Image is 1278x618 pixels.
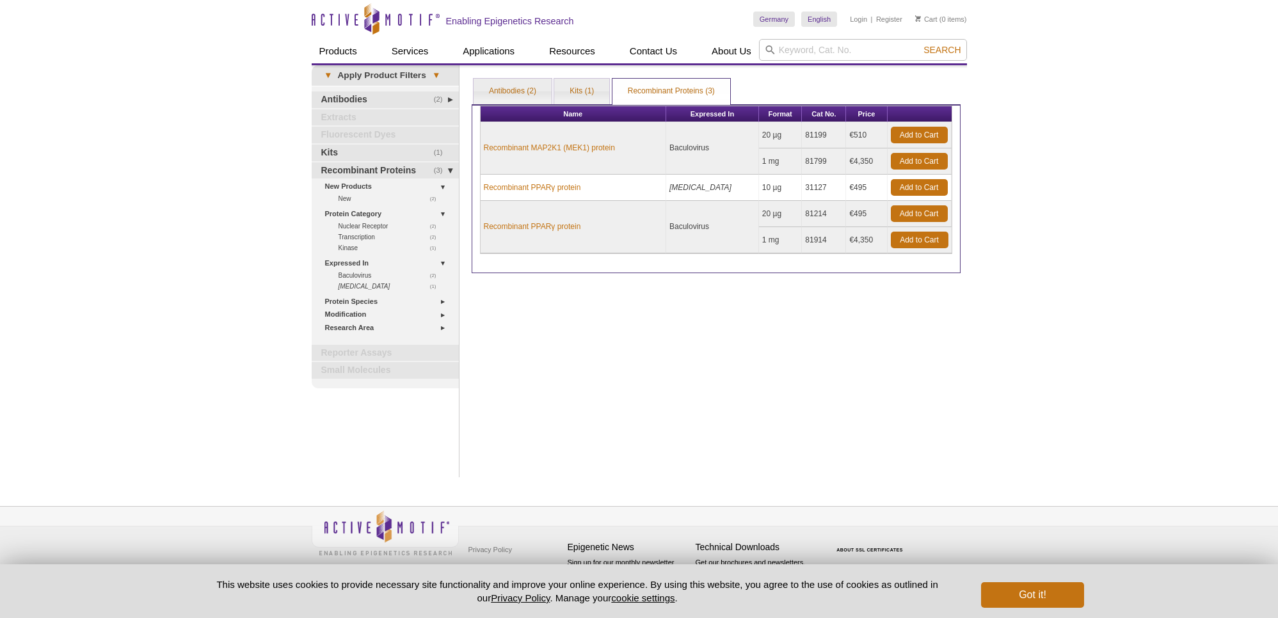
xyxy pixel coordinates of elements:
[753,12,795,27] a: Germany
[846,227,887,253] td: €4,350
[312,127,459,143] a: Fluorescent Dyes
[325,295,451,308] a: Protein Species
[669,183,731,192] i: [MEDICAL_DATA]
[312,145,459,161] a: (1)Kits
[195,578,961,605] p: This website uses cookies to provide necessary site functionality and improve your online experie...
[325,321,451,335] a: Research Area
[759,227,802,253] td: 1 mg
[622,39,685,63] a: Contact Us
[568,542,689,553] h4: Epigenetic News
[850,15,867,24] a: Login
[891,232,948,248] a: Add to Cart
[759,201,802,227] td: 20 µg
[430,221,443,232] span: (2)
[802,227,846,253] td: 81914
[465,559,532,578] a: Terms & Conditions
[612,79,730,104] a: Recombinant Proteins (3)
[430,193,443,204] span: (2)
[434,145,450,161] span: (1)
[465,540,515,559] a: Privacy Policy
[846,148,887,175] td: €4,350
[891,127,948,143] a: Add to Cart
[891,153,948,170] a: Add to Cart
[491,592,550,603] a: Privacy Policy
[325,257,451,270] a: Expressed In
[759,122,802,148] td: 20 µg
[339,270,443,281] a: (2)Baculovirus
[484,142,615,154] a: Recombinant MAP2K1 (MEK1) protein
[339,221,443,232] a: (2)Nuclear Receptor
[876,15,902,24] a: Register
[836,548,903,552] a: ABOUT SSL CERTIFICATES
[312,362,459,379] a: Small Molecules
[923,45,961,55] span: Search
[312,91,459,108] a: (2)Antibodies
[430,270,443,281] span: (2)
[455,39,522,63] a: Applications
[759,39,967,61] input: Keyword, Cat. No.
[339,232,443,242] a: (2)Transcription
[339,283,390,290] i: [MEDICAL_DATA]
[666,106,759,122] th: Expressed In
[846,122,887,148] td: €510
[339,281,443,292] a: (1) [MEDICAL_DATA]
[434,162,450,179] span: (3)
[430,242,443,253] span: (1)
[434,91,450,108] span: (2)
[484,182,581,193] a: Recombinant PPARγ protein
[871,12,873,27] li: |
[446,15,574,27] h2: Enabling Epigenetics Research
[759,175,802,201] td: 10 µg
[891,179,948,196] a: Add to Cart
[430,232,443,242] span: (2)
[801,12,837,27] a: English
[325,308,451,321] a: Modification
[484,221,581,232] a: Recombinant PPARγ protein
[696,557,817,590] p: Get our brochures and newsletters, or request them by mail.
[915,15,921,22] img: Your Cart
[554,79,609,104] a: Kits (1)
[430,281,443,292] span: (1)
[666,201,759,253] td: Baculovirus
[312,109,459,126] a: Extracts
[318,70,338,81] span: ▾
[312,345,459,361] a: Reporter Assays
[759,148,802,175] td: 1 mg
[568,557,689,601] p: Sign up for our monthly newsletter highlighting recent publications in the field of epigenetics.
[312,162,459,179] a: (3)Recombinant Proteins
[312,65,459,86] a: ▾Apply Product Filters▾
[891,205,948,222] a: Add to Cart
[325,207,451,221] a: Protein Category
[312,39,365,63] a: Products
[611,592,675,603] button: cookie settings
[802,148,846,175] td: 81799
[920,44,964,56] button: Search
[325,180,451,193] a: New Products
[802,175,846,201] td: 31127
[696,542,817,553] h4: Technical Downloads
[981,582,1083,608] button: Got it!
[846,175,887,201] td: €495
[846,106,887,122] th: Price
[312,507,459,559] img: Active Motif,
[481,106,667,122] th: Name
[802,201,846,227] td: 81214
[759,106,802,122] th: Format
[824,529,920,557] table: Click to Verify - This site chose Symantec SSL for secure e-commerce and confidential communicati...
[666,122,759,175] td: Baculovirus
[704,39,759,63] a: About Us
[339,242,443,253] a: (1)Kinase
[915,15,938,24] a: Cart
[339,193,443,204] a: (2)New
[426,70,446,81] span: ▾
[474,79,552,104] a: Antibodies (2)
[802,122,846,148] td: 81199
[541,39,603,63] a: Resources
[802,106,846,122] th: Cat No.
[846,201,887,227] td: €495
[915,12,967,27] li: (0 items)
[384,39,436,63] a: Services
